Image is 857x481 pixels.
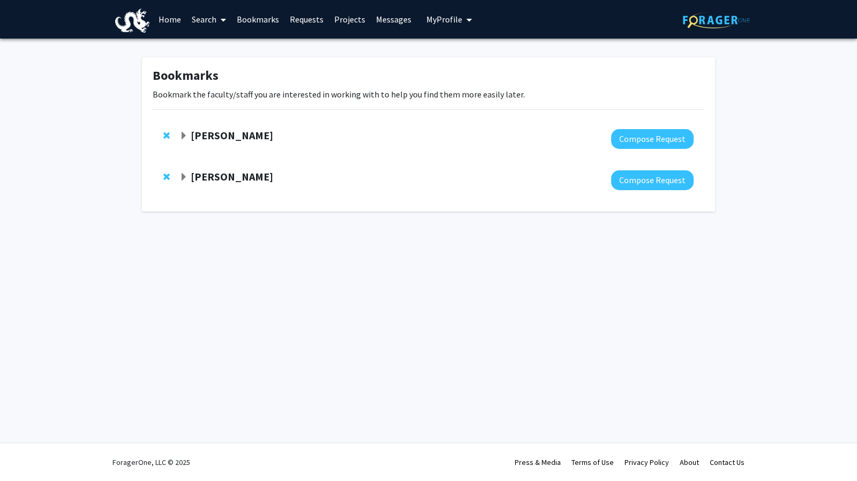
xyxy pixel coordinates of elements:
div: ForagerOne, LLC © 2025 [112,444,190,481]
a: Projects [329,1,371,38]
a: Requests [284,1,329,38]
a: Home [153,1,186,38]
p: Bookmark the faculty/staff you are interested in working with to help you find them more easily l... [153,88,704,101]
a: Search [186,1,231,38]
a: Privacy Policy [625,457,669,467]
a: Messages [371,1,417,38]
span: Remove Sean O'Donnell from bookmarks [163,131,170,140]
span: Expand Sean O'Donnell Bookmark [179,132,188,140]
span: Remove Jacob Russell from bookmarks [163,172,170,181]
span: Expand Jacob Russell Bookmark [179,173,188,182]
strong: [PERSON_NAME] [191,129,273,142]
img: ForagerOne Logo [683,12,750,28]
a: Terms of Use [572,457,614,467]
button: Compose Request to Sean O'Donnell [611,129,694,149]
img: Drexel University Logo [115,9,149,33]
span: My Profile [426,14,462,25]
a: About [680,457,699,467]
h1: Bookmarks [153,68,704,84]
strong: [PERSON_NAME] [191,170,273,183]
button: Compose Request to Jacob Russell [611,170,694,190]
a: Bookmarks [231,1,284,38]
a: Contact Us [710,457,745,467]
iframe: Chat [8,433,46,473]
a: Press & Media [515,457,561,467]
